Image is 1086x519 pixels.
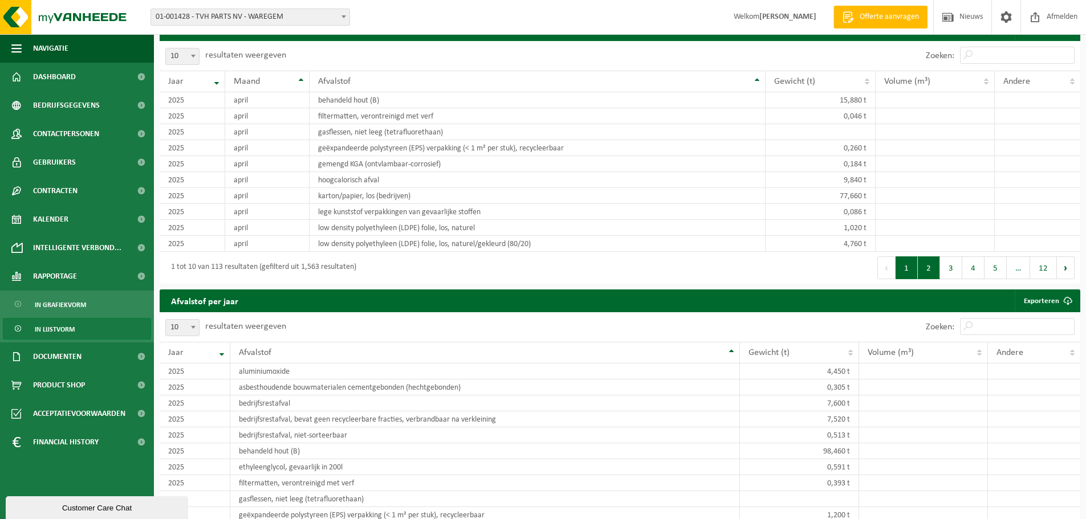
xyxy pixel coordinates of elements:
[940,256,962,279] button: 3
[225,140,310,156] td: april
[310,236,765,252] td: low density polyethyleen (LDPE) folie, los, naturel/gekleurd (80/20)
[766,236,876,252] td: 4,760 t
[766,92,876,108] td: 15,880 t
[35,318,75,340] span: In lijstvorm
[230,443,740,459] td: behandeld hout (B)
[740,475,859,491] td: 0,393 t
[225,220,310,236] td: april
[230,491,740,507] td: gasflessen, niet leeg (tetrafluorethaan)
[33,63,76,91] span: Dashboard
[160,156,225,172] td: 2025
[230,379,740,395] td: asbesthoudende bouwmaterialen cementgebonden (hechtgebonden)
[766,220,876,236] td: 1,020 t
[165,319,200,336] span: 10
[33,262,77,291] span: Rapportage
[310,204,765,220] td: lege kunststof verpakkingen van gevaarlijke stoffen
[230,427,740,443] td: bedrijfsrestafval, niet-sorteerbaar
[160,411,230,427] td: 2025
[234,77,260,86] span: Maand
[985,256,1007,279] button: 5
[310,92,765,108] td: behandeld hout (B)
[926,51,954,60] label: Zoeken:
[168,77,184,86] span: Jaar
[766,204,876,220] td: 0,086 t
[926,322,954,332] label: Zoeken:
[766,108,876,124] td: 0,046 t
[310,124,765,140] td: gasflessen, niet leeg (tetrafluorethaan)
[205,51,286,60] label: resultaten weergeven
[160,427,230,443] td: 2025
[884,77,930,86] span: Volume (m³)
[896,256,918,279] button: 1
[225,172,310,188] td: april
[151,9,350,26] span: 01-001428 - TVH PARTS NV - WAREGEM
[33,428,99,456] span: Financial History
[225,236,310,252] td: april
[740,395,859,411] td: 7,600 t
[6,494,190,519] iframe: chat widget
[165,258,356,278] div: 1 tot 10 van 113 resultaten (gefilterd uit 1,563 resultaten)
[740,459,859,475] td: 0,591 t
[740,363,859,379] td: 4,450 t
[1003,77,1030,86] span: Andere
[205,322,286,331] label: resultaten weergeven
[766,172,876,188] td: 9,840 t
[33,120,99,148] span: Contactpersonen
[766,156,876,172] td: 0,184 t
[749,348,790,357] span: Gewicht (t)
[310,156,765,172] td: gemengd KGA (ontvlambaar-corrosief)
[225,124,310,140] td: april
[151,9,349,25] span: 01-001428 - TVH PARTS NV - WAREGEM
[160,459,230,475] td: 2025
[833,6,928,28] a: Offerte aanvragen
[160,379,230,395] td: 2025
[33,177,78,205] span: Contracten
[33,34,68,63] span: Navigatie
[160,140,225,156] td: 2025
[1007,256,1030,279] span: …
[774,77,815,86] span: Gewicht (t)
[166,48,199,64] span: 10
[239,348,271,357] span: Afvalstof
[225,108,310,124] td: april
[962,256,985,279] button: 4
[310,108,765,124] td: filtermatten, verontreinigd met verf
[877,256,896,279] button: Previous
[230,475,740,491] td: filtermatten, verontreinigd met verf
[33,205,68,234] span: Kalender
[1015,289,1079,312] a: Exporteren
[160,92,225,108] td: 2025
[35,294,86,316] span: In grafiekvorm
[318,77,351,86] span: Afvalstof
[160,363,230,379] td: 2025
[160,443,230,459] td: 2025
[766,140,876,156] td: 0,260 t
[310,172,765,188] td: hoogcalorisch afval
[740,427,859,443] td: 0,513 t
[33,148,76,177] span: Gebruikers
[740,411,859,427] td: 7,520 t
[1057,256,1075,279] button: Next
[33,399,125,428] span: Acceptatievoorwaarden
[160,289,250,312] h2: Afvalstof per jaar
[759,13,816,21] strong: [PERSON_NAME]
[160,124,225,140] td: 2025
[160,395,230,411] td: 2025
[230,411,740,427] td: bedrijfsrestafval, bevat geen recycleerbare fracties, verbrandbaar na verkleining
[230,395,740,411] td: bedrijfsrestafval
[918,256,940,279] button: 2
[225,156,310,172] td: april
[33,371,85,399] span: Product Shop
[160,491,230,507] td: 2025
[740,443,859,459] td: 98,460 t
[857,11,922,23] span: Offerte aanvragen
[996,348,1023,357] span: Andere
[310,188,765,204] td: karton/papier, los (bedrijven)
[160,172,225,188] td: 2025
[160,204,225,220] td: 2025
[868,348,914,357] span: Volume (m³)
[166,320,199,336] span: 10
[160,188,225,204] td: 2025
[3,318,151,340] a: In lijstvorm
